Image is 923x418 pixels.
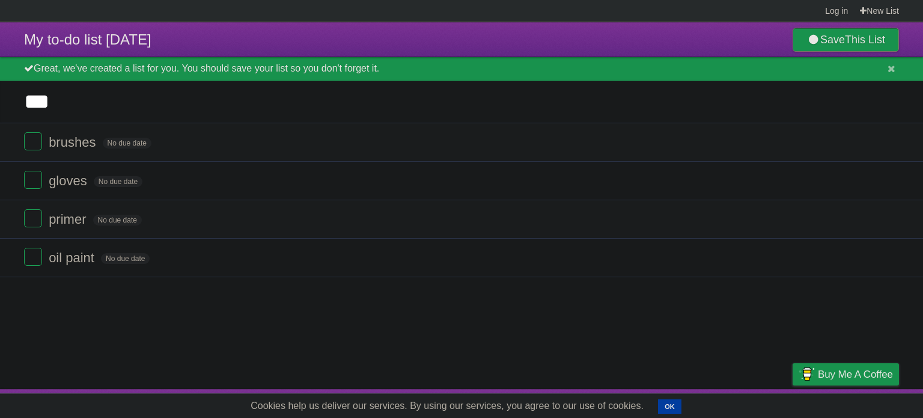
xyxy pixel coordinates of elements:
[793,28,899,52] a: SaveThis List
[799,364,815,384] img: Buy me a coffee
[24,31,151,48] span: My to-do list [DATE]
[777,392,808,415] a: Privacy
[24,248,42,266] label: Done
[93,215,142,226] span: No due date
[672,392,721,415] a: Developers
[24,171,42,189] label: Done
[736,392,763,415] a: Terms
[24,209,42,227] label: Done
[24,132,42,150] label: Done
[823,392,899,415] a: Suggest a feature
[101,253,150,264] span: No due date
[845,34,885,46] b: This List
[49,212,89,227] span: primer
[793,363,899,386] a: Buy me a coffee
[818,364,893,385] span: Buy me a coffee
[103,138,151,149] span: No due date
[633,392,658,415] a: About
[49,135,99,150] span: brushes
[239,394,656,418] span: Cookies help us deliver our services. By using our services, you agree to our use of cookies.
[49,250,97,265] span: oil paint
[49,173,90,188] span: gloves
[94,176,142,187] span: No due date
[658,399,681,414] button: OK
